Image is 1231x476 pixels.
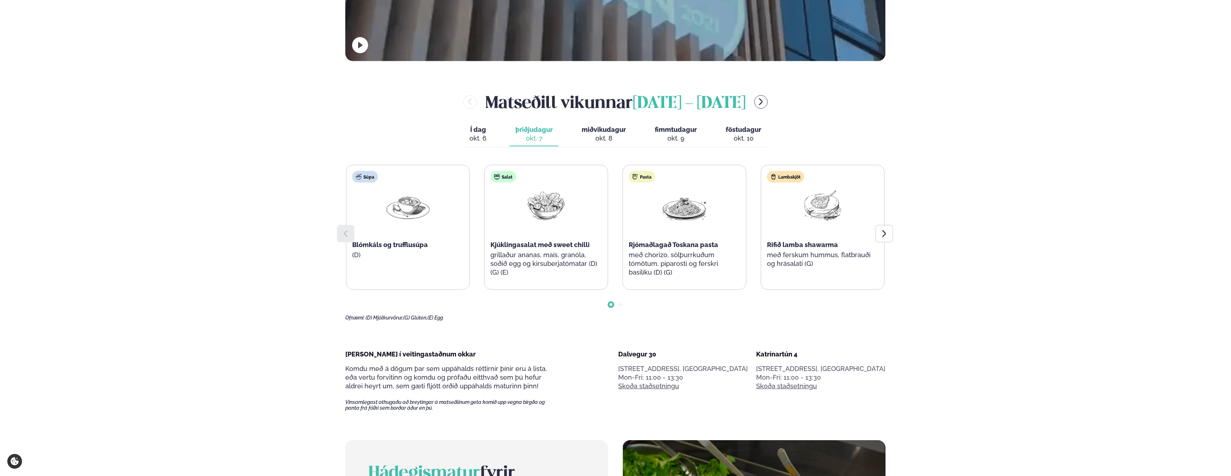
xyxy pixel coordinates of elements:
span: [DATE] - [DATE] [633,96,746,112]
p: [STREET_ADDRESS], [GEOGRAPHIC_DATA] [618,364,748,373]
div: okt. 10 [726,134,761,143]
div: Salat [490,171,516,183]
span: Vinsamlegast athugaðu að breytingar á matseðlinum geta komið upp vegna birgða og panta frá fólki ... [345,399,557,411]
button: þriðjudagur okt. 7 [510,122,558,146]
span: Í dag [469,125,486,134]
button: menu-btn-right [754,95,768,109]
img: Spagetti.png [661,188,708,222]
button: Í dag okt. 6 [464,122,492,146]
a: Cookie settings [7,454,22,469]
span: þriðjudagur [515,126,553,133]
img: Soup.png [385,188,431,222]
button: föstudagur okt. 10 [720,122,767,146]
span: Rifið lamba shawarma [767,241,838,249]
div: Mon-Fri: 11:00 - 13:30 [618,373,748,382]
button: fimmtudagur okt. 9 [649,122,703,146]
h2: Matseðill vikunnar [485,90,746,114]
div: okt. 8 [582,134,626,143]
span: Go to slide 1 [610,303,612,306]
span: [PERSON_NAME] í veitingastaðnum okkar [345,350,476,358]
span: Komdu með á dögum þar sem uppáhalds réttirnir þínir eru á lista, eða vertu forvitinn og komdu og ... [345,365,547,390]
img: Lamb-Meat.png [800,188,846,222]
span: Ofnæmi: [345,315,364,321]
div: Dalvegur 30 [618,350,748,359]
button: miðvikudagur okt. 8 [576,122,632,146]
div: Katrínartún 4 [756,350,886,359]
div: Mon-Fri: 11:00 - 13:30 [756,373,886,382]
div: Súpa [352,171,378,183]
span: Kjúklingasalat með sweet chilli [490,241,590,249]
div: okt. 9 [655,134,697,143]
div: Lambakjöt [767,171,804,183]
span: (E) Egg [427,315,443,321]
span: (D) Mjólkurvörur, [366,315,403,321]
p: [STREET_ADDRESS], [GEOGRAPHIC_DATA] [756,364,886,373]
p: með chorizo, sólþurrkuðum tómötum, piparosti og ferskri basilíku (D) (G) [629,251,740,277]
span: Rjómaðlagað Toskana pasta [629,241,718,249]
span: miðvikudagur [582,126,626,133]
p: með ferskum hummus, flatbrauði og hrásalati (G) [767,251,878,268]
button: menu-btn-left [463,95,477,109]
div: okt. 6 [469,134,486,143]
img: salad.svg [494,174,500,180]
span: Blómkáls og trufflusúpa [352,241,428,249]
div: Pasta [629,171,655,183]
p: grillaður ananas, maís, granóla, soðið egg og kirsuberjatómatar (D) (G) (E) [490,251,602,277]
div: okt. 7 [515,134,553,143]
span: (G) Glúten, [403,315,427,321]
img: Salad.png [523,188,569,222]
p: (D) [352,251,464,259]
img: pasta.svg [632,174,638,180]
span: föstudagur [726,126,761,133]
img: soup.svg [356,174,362,180]
a: Skoða staðsetningu [756,382,817,391]
img: Lamb.svg [771,174,776,180]
span: fimmtudagur [655,126,697,133]
span: Go to slide 2 [618,303,621,306]
a: Skoða staðsetningu [618,382,679,391]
